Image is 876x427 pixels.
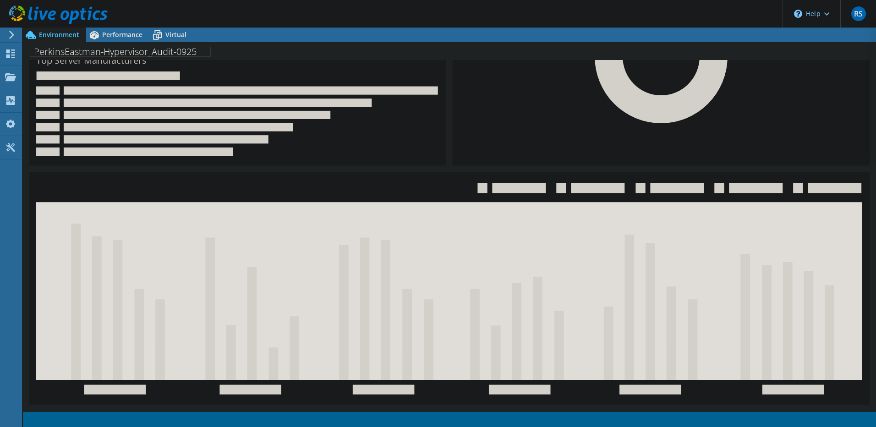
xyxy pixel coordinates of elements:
h3: Top Server Manufacturers [36,55,147,66]
span: Environment [39,30,79,39]
span: Performance [102,30,142,39]
span: Virtual [165,30,186,39]
svg: \n [794,10,802,18]
span: RS [851,6,866,21]
h1: PerkinsEastman-Hypervisor_Audit-0925 [30,47,211,57]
